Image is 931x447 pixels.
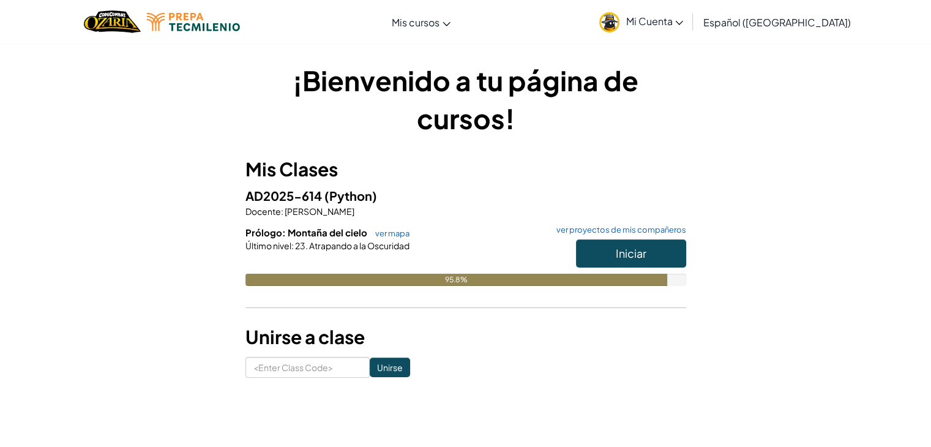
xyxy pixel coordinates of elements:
span: Prólogo: Montaña del cielo [245,227,369,238]
span: (Python) [324,188,377,203]
div: 95.8% [245,274,668,286]
a: Mis cursos [386,6,457,39]
span: AD2025-614 [245,188,324,203]
img: Tecmilenio logo [147,13,240,31]
span: [PERSON_NAME] [283,206,354,217]
img: Home [84,9,141,34]
a: ver proyectos de mis compañeros [550,226,686,234]
a: Ozaria by CodeCombat logo [84,9,141,34]
span: Docente [245,206,281,217]
span: Último nivel [245,240,291,251]
span: 23. [294,240,308,251]
a: ver mapa [369,228,409,238]
span: Iniciar [616,246,646,260]
h3: Mis Clases [245,156,686,183]
span: Atrapando a la Oscuridad [308,240,409,251]
button: Iniciar [576,239,686,268]
input: <Enter Class Code> [245,357,370,378]
a: Español ([GEOGRAPHIC_DATA]) [697,6,856,39]
span: Mi Cuenta [626,15,683,28]
img: avatar [599,12,619,32]
h1: ¡Bienvenido a tu página de cursos! [245,61,686,137]
span: : [291,240,294,251]
h3: Unirse a clase [245,323,686,351]
span: : [281,206,283,217]
input: Unirse [370,358,410,377]
span: Mis cursos [392,16,439,29]
span: Español ([GEOGRAPHIC_DATA]) [703,16,850,29]
a: Mi Cuenta [593,2,689,41]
